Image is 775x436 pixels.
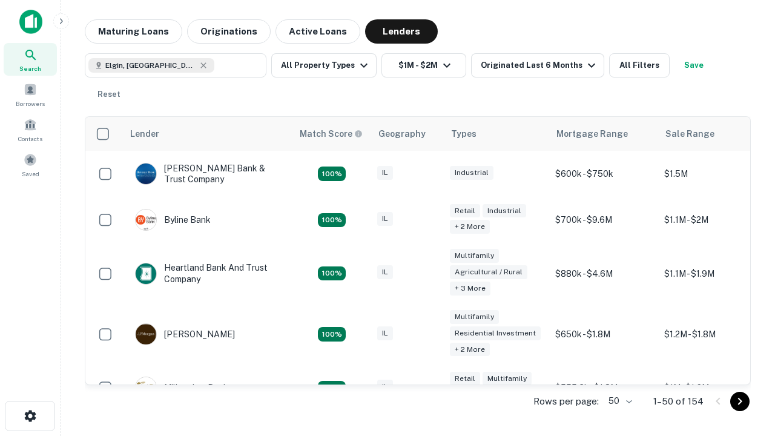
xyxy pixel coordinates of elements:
div: + 2 more [450,343,490,357]
div: [PERSON_NAME] [135,323,235,345]
img: capitalize-icon.png [19,10,42,34]
div: IL [377,265,393,279]
div: Multifamily [450,249,499,263]
th: Geography [371,117,444,151]
img: picture [136,263,156,284]
td: $1.2M - $1.8M [658,304,767,365]
span: Borrowers [16,99,45,108]
div: IL [377,380,393,394]
div: Retail [450,204,480,218]
div: 50 [604,392,634,410]
div: Residential Investment [450,326,541,340]
img: picture [136,377,156,398]
button: Lenders [365,19,438,44]
th: Types [444,117,549,151]
div: IL [377,166,393,180]
div: Retail [450,372,480,386]
div: Multifamily [450,310,499,324]
img: picture [136,324,156,345]
div: Heartland Bank And Trust Company [135,262,280,284]
div: IL [377,326,393,340]
td: $555.3k - $1.8M [549,365,658,411]
button: $1M - $2M [381,53,466,78]
div: Matching Properties: 16, hasApolloMatch: undefined [318,213,346,228]
td: $1M - $1.6M [658,365,767,411]
a: Contacts [4,113,57,146]
button: Maturing Loans [85,19,182,44]
a: Borrowers [4,78,57,111]
button: Go to next page [730,392,750,411]
div: Lender [130,127,159,141]
iframe: Chat Widget [714,339,775,397]
h6: Match Score [300,127,360,140]
th: Lender [123,117,292,151]
span: Elgin, [GEOGRAPHIC_DATA], [GEOGRAPHIC_DATA] [105,60,196,71]
img: picture [136,210,156,230]
div: Industrial [450,166,493,180]
button: Originated Last 6 Months [471,53,604,78]
div: Sale Range [665,127,714,141]
td: $1.1M - $1.9M [658,243,767,304]
button: Save your search to get updates of matches that match your search criteria. [674,53,713,78]
a: Saved [4,148,57,181]
div: Agricultural / Rural [450,265,527,279]
div: Matching Properties: 28, hasApolloMatch: undefined [318,167,346,181]
button: Originations [187,19,271,44]
div: Capitalize uses an advanced AI algorithm to match your search with the best lender. The match sco... [300,127,363,140]
span: Saved [22,169,39,179]
button: All Filters [609,53,670,78]
p: Rows per page: [533,394,599,409]
div: Matching Properties: 24, hasApolloMatch: undefined [318,327,346,342]
div: Millennium Bank [135,377,228,398]
div: Multifamily [483,372,532,386]
p: 1–50 of 154 [653,394,704,409]
div: Industrial [483,204,526,218]
th: Sale Range [658,117,767,151]
button: Active Loans [275,19,360,44]
div: Mortgage Range [556,127,628,141]
th: Capitalize uses an advanced AI algorithm to match your search with the best lender. The match sco... [292,117,371,151]
div: Originated Last 6 Months [481,58,599,73]
div: Matching Properties: 19, hasApolloMatch: undefined [318,266,346,281]
td: $1.1M - $2M [658,197,767,243]
span: Search [19,64,41,73]
a: Search [4,43,57,76]
div: Geography [378,127,426,141]
img: picture [136,163,156,184]
button: Reset [90,82,128,107]
div: Types [451,127,477,141]
td: $650k - $1.8M [549,304,658,365]
td: $880k - $4.6M [549,243,658,304]
span: Contacts [18,134,42,144]
th: Mortgage Range [549,117,658,151]
div: + 3 more [450,282,490,296]
td: $700k - $9.6M [549,197,658,243]
td: $600k - $750k [549,151,658,197]
td: $1.5M [658,151,767,197]
div: + 2 more [450,220,490,234]
button: All Property Types [271,53,377,78]
div: [PERSON_NAME] Bank & Trust Company [135,163,280,185]
div: Matching Properties: 16, hasApolloMatch: undefined [318,381,346,395]
div: Byline Bank [135,209,211,231]
div: IL [377,212,393,226]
